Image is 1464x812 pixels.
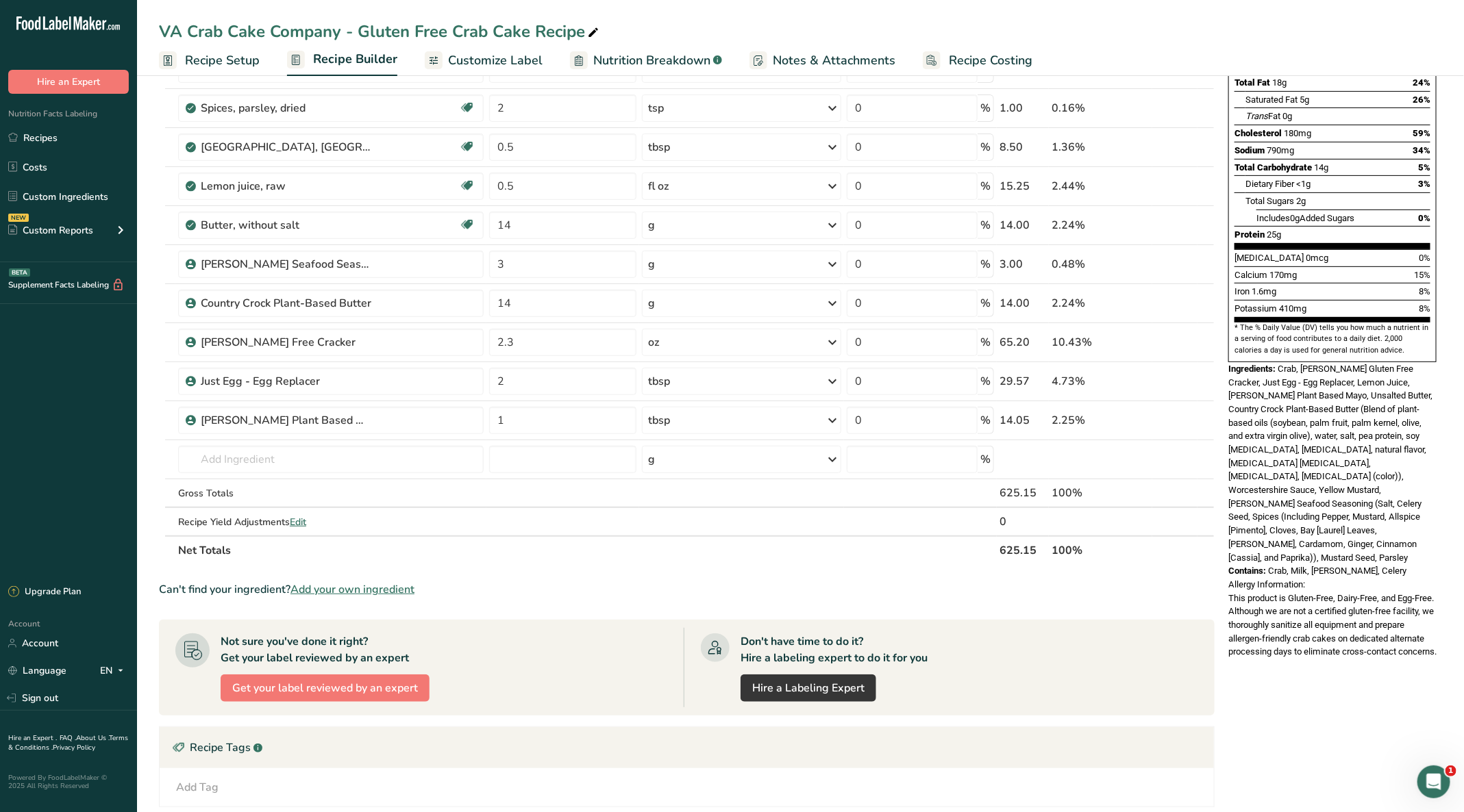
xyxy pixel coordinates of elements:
[1052,295,1150,312] div: 2.24%
[1049,535,1152,564] th: 100%
[648,373,670,390] div: tbsp
[749,45,895,76] a: Notes & Attachments
[1052,139,1150,155] div: 1.36%
[1446,765,1456,776] span: 1
[1000,334,1046,351] div: 65.20
[178,515,484,529] div: Recipe Yield Adjustments
[1052,256,1150,272] div: 0.48%
[221,674,430,702] button: Get your label reviewed by an expert
[1052,100,1150,116] div: 0.16%
[1413,94,1430,105] span: 26%
[1245,179,1294,189] span: Dietary Fiber
[201,295,372,312] div: Country Crock Plant-Based Butter
[201,100,372,116] div: Spices, parsley, dried
[8,733,57,743] a: Hire an Expert .
[76,733,109,743] a: About Us .
[923,45,1032,76] a: Recipe Costing
[1245,196,1294,206] span: Total Sugars
[201,256,372,272] div: [PERSON_NAME] Seafood Seasoning
[648,295,655,312] div: g
[1052,334,1150,351] div: 10.43%
[570,45,722,76] a: Nutrition Breakdown
[1418,179,1430,189] span: 3%
[176,779,219,796] div: Add Tag
[648,100,664,116] div: tsp
[8,585,81,599] div: Upgrade Plan
[178,446,484,473] input: Add Ingredient
[160,727,1214,768] div: Recipe Tags
[159,581,1215,598] div: Can't find your ingredient?
[1269,270,1297,280] span: 170mg
[648,256,655,272] div: g
[60,733,76,743] a: FAQ .
[648,217,655,233] div: g
[1267,229,1281,240] span: 25g
[1306,253,1328,263] span: 0mcg
[1228,364,1432,563] span: Crab, [PERSON_NAME] Gluten Free Cracker, Just Egg - Egg Replacer, Lemon Juice, [PERSON_NAME] Plan...
[201,412,372,429] div: [PERSON_NAME] Plant Based Mayo
[185,51,260,70] span: Recipe Setup
[1000,217,1046,233] div: 14.00
[1282,111,1292,121] span: 0g
[159,45,260,76] a: Recipe Setup
[1052,485,1150,501] div: 100%
[313,50,397,68] span: Recipe Builder
[1052,178,1150,194] div: 2.44%
[1279,303,1306,314] span: 410mg
[290,516,306,529] span: Edit
[1235,270,1267,280] span: Calcium
[648,178,669,194] div: fl oz
[1245,94,1298,105] span: Saturated Fat
[1235,322,1430,356] section: * The % Daily Value (DV) tells you how much a nutrient in a serving of food contributes to a dail...
[100,663,129,679] div: EN
[201,334,372,351] div: [PERSON_NAME] Free Cracker
[1235,229,1265,240] span: Protein
[1235,162,1312,173] span: Total Carbohydrate
[1252,286,1276,296] span: 1.6mg
[741,633,928,666] div: Don't have time to do it? Hire a labeling expert to do it for you
[1418,213,1430,223] span: 0%
[1235,77,1270,88] span: Total Fat
[201,178,372,194] div: Lemon juice, raw
[997,535,1049,564] th: 625.15
[1000,513,1046,530] div: 0
[9,268,30,277] div: BETA
[1235,145,1265,155] span: Sodium
[1228,579,1437,657] span: Allergy Information: This product is Gluten-Free, Dairy-Free, and Egg-Free. Although we are not a...
[201,139,372,155] div: [GEOGRAPHIC_DATA], [GEOGRAPHIC_DATA]
[1413,77,1430,88] span: 24%
[1235,286,1250,296] span: Iron
[425,45,543,76] a: Customize Label
[1419,303,1430,314] span: 8%
[1267,145,1294,155] span: 790mg
[159,19,601,44] div: VA Crab Cake Company - Gluten Free Crab Cake Recipe
[1413,128,1430,138] span: 59%
[1272,77,1287,88] span: 18g
[1235,253,1304,263] span: [MEDICAL_DATA]
[593,51,710,70] span: Nutrition Breakdown
[741,674,876,702] a: Hire a Labeling Expert
[232,680,418,696] span: Get your label reviewed by an expert
[1419,286,1430,296] span: 8%
[8,214,29,222] div: NEW
[1419,253,1430,263] span: 0%
[1000,412,1046,429] div: 14.05
[1235,128,1282,138] span: Cholesterol
[201,373,372,390] div: Just Egg - Egg Replacer
[1414,270,1430,280] span: 15%
[1296,196,1306,206] span: 2g
[1235,303,1277,314] span: Potassium
[53,743,95,752] a: Privacy Policy
[8,774,129,790] div: Powered By FoodLabelMaker © 2025 All Rights Reserved
[1052,412,1150,429] div: 2.25%
[648,139,670,155] div: tbsp
[8,733,128,752] a: Terms & Conditions .
[1268,566,1406,576] span: Crab, Milk, [PERSON_NAME], Celery
[1052,217,1150,233] div: 2.24%
[1284,128,1311,138] span: 180mg
[221,633,409,666] div: Not sure you've done it right? Get your label reviewed by an expert
[1000,100,1046,116] div: 1.00
[1417,765,1450,798] iframe: Intercom live chat
[1245,111,1280,121] span: Fat
[1000,373,1046,390] div: 29.57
